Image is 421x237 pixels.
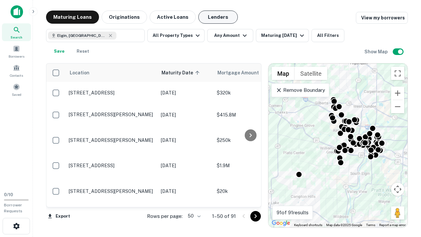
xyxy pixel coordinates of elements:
p: [DATE] [161,89,210,96]
a: Search [2,23,31,41]
button: Zoom out [391,100,404,113]
p: [DATE] [161,162,210,169]
button: Go to next page [250,211,261,222]
a: Report a map error [379,223,406,227]
p: 91 of 91 results [277,209,309,217]
span: Search [11,35,22,40]
span: Location [69,69,89,77]
button: Reset [72,45,93,58]
th: Location [65,64,158,82]
span: Borrower Requests [4,203,22,213]
th: Mortgage Amount [213,64,286,82]
a: Open this area in Google Maps (opens a new window) [270,219,292,227]
span: Map data ©2025 Google [326,223,362,227]
a: View my borrowers [356,12,408,24]
button: Maturing Loans [46,11,99,24]
button: Active Loans [150,11,196,24]
button: Map camera controls [391,183,404,196]
button: Show satellite imagery [295,67,327,80]
span: Borrowers [9,54,24,59]
button: Maturing [DATE] [256,29,309,42]
button: Originations [102,11,147,24]
th: Maturity Date [158,64,213,82]
p: $320k [217,89,283,96]
button: All Property Types [147,29,205,42]
p: [DATE] [161,188,210,195]
p: Remove Boundary [276,86,325,94]
button: Export [46,211,72,221]
span: Mortgage Amount [217,69,267,77]
p: [STREET_ADDRESS][PERSON_NAME] [69,137,154,143]
iframe: Chat Widget [388,184,421,216]
span: Contacts [10,73,23,78]
a: Saved [2,81,31,98]
button: Keyboard shortcuts [294,223,322,227]
div: 50 [185,211,202,221]
span: Saved [12,92,21,97]
button: Lenders [198,11,238,24]
button: Zoom in [391,87,404,100]
button: Save your search to get updates of matches that match your search criteria. [49,45,70,58]
a: Contacts [2,62,31,79]
img: capitalize-icon.png [11,5,23,18]
p: $1.9M [217,162,283,169]
div: Maturing [DATE] [261,32,306,39]
p: $20k [217,188,283,195]
a: Terms [366,223,375,227]
button: Toggle fullscreen view [391,67,404,80]
h6: Show Map [364,48,389,55]
a: Borrowers [2,42,31,60]
div: 0 0 [268,64,408,227]
p: [STREET_ADDRESS][PERSON_NAME] [69,112,154,118]
button: All Filters [311,29,344,42]
p: [DATE] [161,111,210,118]
p: [DATE] [161,137,210,144]
p: [STREET_ADDRESS] [69,90,154,96]
img: Google [270,219,292,227]
p: Rows per page: [147,212,183,220]
p: [STREET_ADDRESS] [69,163,154,169]
button: Any Amount [207,29,253,42]
button: Show street map [272,67,295,80]
p: [STREET_ADDRESS][PERSON_NAME] [69,188,154,194]
p: $250k [217,137,283,144]
span: 0 / 10 [4,192,13,197]
span: Elgin, [GEOGRAPHIC_DATA], [GEOGRAPHIC_DATA] [57,33,107,39]
span: Maturity Date [161,69,202,77]
p: 1–50 of 91 [212,212,236,220]
p: $415.8M [217,111,283,118]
